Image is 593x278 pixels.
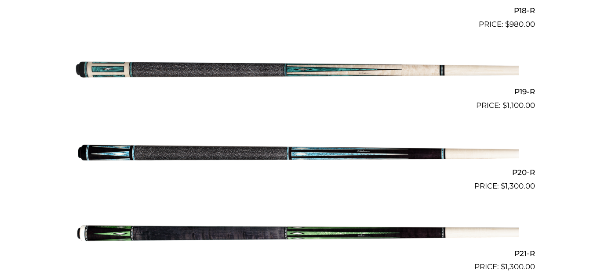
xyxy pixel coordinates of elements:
img: P21-R [75,196,519,269]
a: P21-R $1,300.00 [58,196,535,273]
a: P20-R $1,300.00 [58,115,535,192]
span: $ [502,101,507,110]
h2: P21-R [58,245,535,261]
bdi: 1,300.00 [501,182,535,190]
span: $ [501,182,505,190]
bdi: 1,100.00 [502,101,535,110]
span: $ [505,20,509,29]
h2: P19-R [58,83,535,100]
bdi: 1,300.00 [501,262,535,271]
a: P19-R $1,100.00 [58,34,535,111]
h2: P20-R [58,164,535,181]
img: P20-R [75,115,519,189]
img: P19-R [75,34,519,107]
h2: P18-R [58,3,535,19]
span: $ [501,262,505,271]
bdi: 980.00 [505,20,535,29]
